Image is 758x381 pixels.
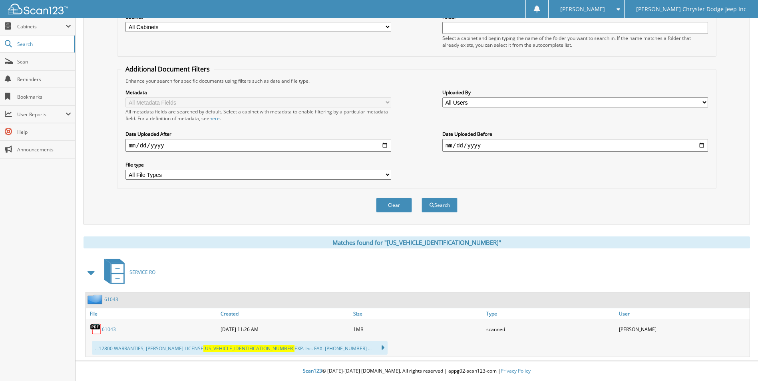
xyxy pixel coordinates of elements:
div: 1MB [351,321,484,337]
a: File [86,308,219,319]
input: start [125,139,391,152]
span: Scan [17,58,71,65]
iframe: Chat Widget [718,343,758,381]
span: Announcements [17,146,71,153]
div: [DATE] 11:26 AM [219,321,351,337]
span: Bookmarks [17,93,71,100]
a: Type [484,308,617,319]
a: Privacy Policy [501,367,531,374]
div: Enhance your search for specific documents using filters such as date and file type. [121,77,712,84]
a: here [209,115,220,122]
span: Cabinets [17,23,66,30]
a: User [617,308,750,319]
a: 61043 [102,326,116,333]
label: Metadata [125,89,391,96]
div: Select a cabinet and begin typing the name of the folder you want to search in. If the name match... [442,35,708,48]
input: end [442,139,708,152]
a: SERVICE RO [99,256,155,288]
label: Date Uploaded Before [442,131,708,137]
div: Matches found for "[US_VEHICLE_IDENTIFICATION_NUMBER]" [84,236,750,248]
span: User Reports [17,111,66,118]
div: scanned [484,321,617,337]
img: PDF.png [90,323,102,335]
div: All metadata fields are searched by default. Select a cabinet with metadata to enable filtering b... [125,108,391,122]
label: Date Uploaded After [125,131,391,137]
span: Search [17,41,70,48]
span: [PERSON_NAME] [560,7,605,12]
span: Scan123 [303,367,322,374]
legend: Additional Document Filters [121,65,214,73]
span: Help [17,129,71,135]
div: © [DATE]-[DATE] [DOMAIN_NAME]. All rights reserved | appg02-scan123-com | [76,361,758,381]
span: SERVICE RO [129,269,155,276]
div: [PERSON_NAME] [617,321,750,337]
label: Uploaded By [442,89,708,96]
img: scan123-logo-white.svg [8,4,68,14]
a: Created [219,308,351,319]
div: ...12800 WARRANTIES, [PERSON_NAME] LICENSE EXP. Inc. FAX: [PHONE_NUMBER] ... [92,341,388,355]
button: Clear [376,198,412,212]
label: File type [125,161,391,168]
a: Size [351,308,484,319]
button: Search [422,198,458,212]
img: folder2.png [88,294,104,304]
span: [US_VEHICLE_IDENTIFICATION_NUMBER] [203,345,294,352]
span: [PERSON_NAME] Chrysler Dodge Jeep Inc [636,7,746,12]
a: 61043 [104,296,118,303]
span: Reminders [17,76,71,83]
